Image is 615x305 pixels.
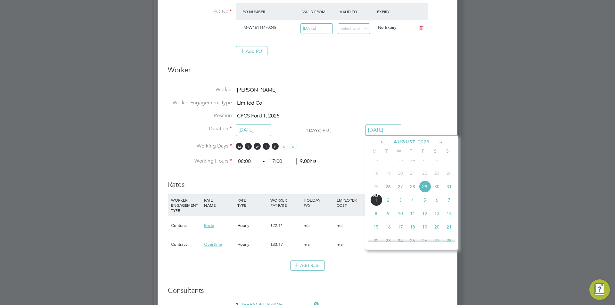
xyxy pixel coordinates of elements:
span: 10 [394,207,406,220]
span: 16 [431,154,443,166]
label: PO No [168,8,232,15]
span: T [245,143,252,150]
span: 28 [406,181,419,193]
span: 1 [370,194,382,206]
span: 23 [431,167,443,179]
span: S [429,148,441,154]
span: 17 [443,154,455,166]
span: 18 [406,221,419,233]
span: 4 DAYS [306,128,320,133]
div: £22.11 [269,216,302,235]
span: n/a [337,242,343,247]
span: 2025 [418,139,430,145]
span: 15 [370,221,382,233]
div: RATE TYPE [236,194,269,211]
span: 9 [382,207,394,220]
span: Sep [370,194,382,197]
span: 13 [394,154,406,166]
span: No Expiry [378,25,396,30]
span: 11 [370,154,382,166]
span: M-W461161/0248 [243,25,276,30]
span: 17 [394,221,406,233]
span: ‐ [262,158,266,165]
span: 15 [419,154,431,166]
span: 11 [406,207,419,220]
span: 22 [370,235,382,247]
span: 26 [382,181,394,193]
span: 9.00hrs [296,158,316,165]
label: Worker [168,86,232,93]
span: [PERSON_NAME] [237,87,276,93]
span: 2 [382,194,394,206]
div: Hourly [236,235,269,254]
span: T [405,148,417,154]
span: 26 [419,235,431,247]
div: WORKER PAY RATE [269,194,302,211]
span: W [393,148,405,154]
button: Engage Resource Center [589,279,610,300]
span: M [236,143,243,150]
span: 7 [443,194,455,206]
span: 31 [443,181,455,193]
div: Hourly [236,216,269,235]
div: PO Number [241,6,301,17]
span: 22 [419,167,431,179]
span: 28 [443,235,455,247]
span: 20 [431,221,443,233]
span: 27 [431,235,443,247]
span: 8 [370,207,382,220]
span: 14 [443,207,455,220]
input: 08:00 [236,156,260,167]
label: Working Hours [168,158,232,165]
input: Select one [236,124,271,136]
span: 30 [431,181,443,193]
span: 16 [382,221,394,233]
div: EMPLOYER COST [335,194,368,211]
span: T [381,148,393,154]
span: Limited Co [237,100,262,106]
span: W [254,143,261,150]
span: F [272,143,279,150]
span: n/a [337,223,343,228]
div: HOLIDAY PAY [302,194,335,211]
div: Contract [169,216,202,235]
span: n/a [304,242,310,247]
span: 21 [406,167,419,179]
span: 25 [406,235,419,247]
span: T [263,143,270,150]
div: RATE NAME [202,194,235,211]
span: 14 [406,154,419,166]
span: August [394,139,416,145]
span: 19 [382,167,394,179]
span: 23 [382,235,394,247]
span: S [281,143,288,150]
span: 12 [382,154,394,166]
span: ( + 0 ) [320,127,332,133]
span: 12 [419,207,431,220]
span: Overtime [204,242,222,247]
span: 29 [419,181,431,193]
div: Valid From [301,6,338,17]
h3: Consultants [168,286,447,295]
span: CPCS Forklift 2025 [237,113,280,119]
span: M [368,148,381,154]
span: 24 [394,235,406,247]
span: Basic [204,223,214,228]
button: Add PO [236,46,267,56]
span: S [441,148,454,154]
div: £33.17 [269,235,302,254]
button: Add Rate [290,260,325,270]
span: 24 [443,167,455,179]
span: 3 [394,194,406,206]
label: Working Days [168,143,232,149]
span: 25 [370,181,382,193]
span: n/a [304,223,310,228]
span: 21 [443,221,455,233]
label: Position [168,112,232,119]
div: Valid To [338,6,376,17]
span: 18 [370,167,382,179]
div: Expiry [375,6,413,17]
div: WORKER ENGAGEMENT TYPE [169,194,202,216]
h3: Worker [168,66,447,80]
span: 4 [406,194,419,206]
